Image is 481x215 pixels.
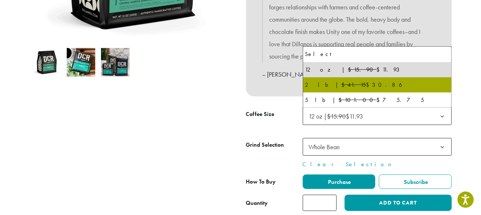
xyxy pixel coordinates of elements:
[305,64,449,75] div: 12 oz | $11.93
[67,48,95,77] img: Unity - Image 2
[303,195,337,211] input: Product quantity
[32,48,61,77] img: Unity
[306,109,371,123] span: 12 oz | $15.90 $11.93
[348,66,377,73] del: $15.90
[303,47,451,62] li: Select
[327,112,346,120] del: $15.90
[345,195,451,211] button: Add to cart
[305,95,449,106] div: 5 lb | $75.75
[303,107,452,125] span: 12 oz | $15.90 $11.93
[403,178,428,186] span: Subscribe
[262,68,436,81] p: – [PERSON_NAME], Sales Supervisor
[309,112,363,120] span: 12 oz | $11.93
[246,140,303,150] label: Grind Selection
[303,160,452,169] a: Clear Selection
[246,109,303,120] label: Coffee Size
[309,143,340,151] span: Whole Bean
[101,48,130,77] img: Unity - Image 3
[246,199,268,207] div: Quantity
[306,140,347,154] span: Whole Bean
[327,178,351,186] span: Purchase
[246,178,276,185] span: How To Buy
[339,96,377,104] del: $101.00
[305,79,449,90] div: 2 lb | $30.86
[342,81,366,89] del: $41.15
[303,138,452,156] span: Whole Bean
